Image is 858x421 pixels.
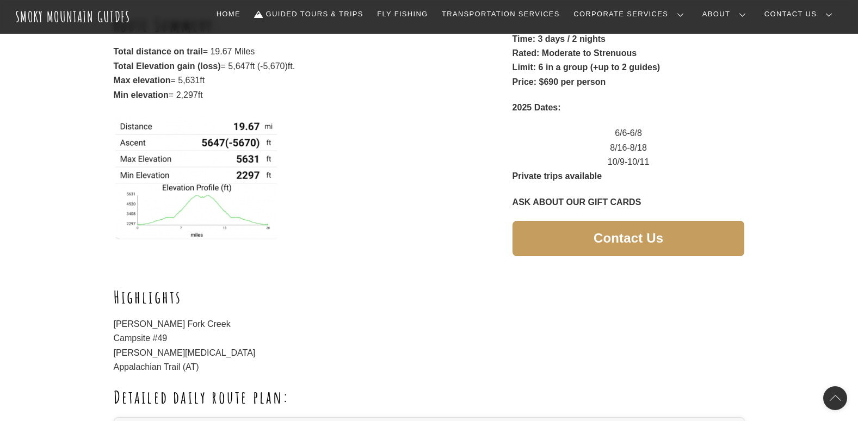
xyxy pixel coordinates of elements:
[513,103,561,112] strong: 2025 Dates:
[114,76,171,85] strong: Max elevation
[594,233,663,244] span: Contact Us
[15,8,131,26] a: Smoky Mountain Guides
[513,126,745,140] div: 6/6-6/8
[513,34,606,44] strong: Time: 3 days / 2 nights
[114,286,745,308] h2: Highlights
[513,141,745,155] div: 8/16-8/18
[437,3,564,26] a: Transportation Services
[569,3,693,26] a: Corporate Services
[250,3,368,26] a: Guided Tours & Trips
[760,3,841,26] a: Contact Us
[212,3,245,26] a: Home
[114,45,492,248] p: = 19.67 Miles = 5,647ft (-5,670)ft. = 5,631ft = 2,297ft
[114,47,203,56] strong: Total distance on trail
[513,77,606,86] strong: Price: $690 per person
[114,386,745,408] h2: Detailed daily route plan:
[698,3,755,26] a: About
[513,171,602,181] strong: Private trips available
[513,221,745,256] a: Contact Us
[114,90,169,100] strong: Min elevation
[513,63,661,72] strong: Limit: 6 in a group (+up to 2 guides)
[513,155,745,169] div: 10/9-10/11
[513,197,641,207] strong: ASK ABOUT OUR GIFT CARDS
[513,48,637,58] strong: Rated: Moderate to Strenuous
[373,3,432,26] a: Fly Fishing
[114,61,221,71] strong: Total Elevation gain (loss)
[114,317,745,375] p: [PERSON_NAME] Fork Creek Campsite #49 [PERSON_NAME][MEDICAL_DATA] Appalachian Trail (AT)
